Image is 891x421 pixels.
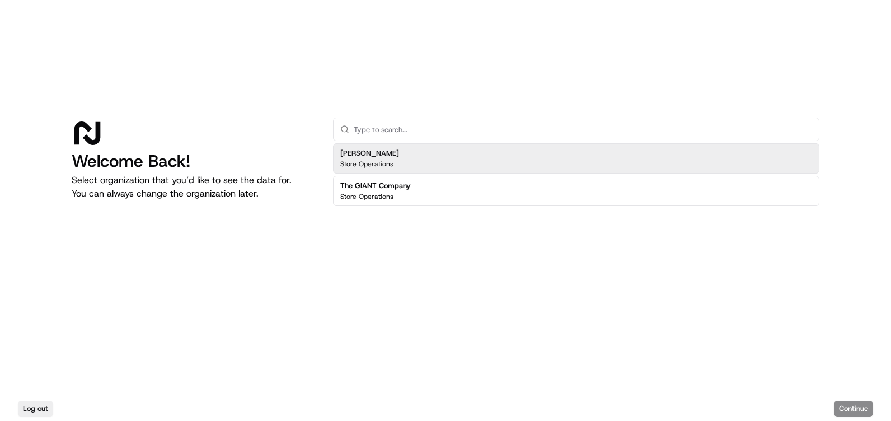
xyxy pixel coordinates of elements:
h1: Welcome Back! [72,151,315,171]
div: Suggestions [333,141,819,208]
p: Select organization that you’d like to see the data for. You can always change the organization l... [72,174,315,200]
h2: The GIANT Company [340,181,411,191]
button: Log out [18,401,53,417]
p: Store Operations [340,160,393,169]
p: Store Operations [340,192,393,201]
h2: [PERSON_NAME] [340,148,399,158]
input: Type to search... [354,118,812,141]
